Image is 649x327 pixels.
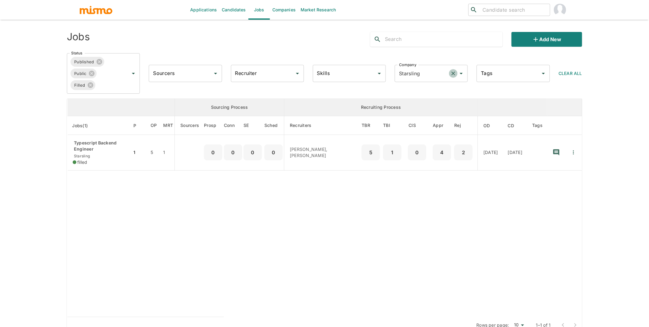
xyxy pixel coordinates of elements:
button: Quick Actions [567,146,580,159]
p: 2 [457,148,470,157]
span: P [133,122,144,129]
p: 0 [246,148,259,157]
th: Prospects [204,116,224,135]
button: Open [539,69,548,78]
div: Public [71,69,97,78]
p: 4 [435,148,449,157]
button: Open [293,69,302,78]
label: Company [399,62,417,67]
span: filled [77,159,87,165]
p: 0 [267,148,280,157]
p: Typescript Backend Engineer [73,140,127,152]
button: Add new [512,32,582,47]
th: Created At [503,116,528,135]
td: [DATE] [478,135,503,171]
th: Market Research Total [162,116,175,135]
button: Open [457,69,466,78]
button: Clear [449,69,458,78]
button: Open [211,69,220,78]
th: Approved [431,116,453,135]
th: Sent Emails [242,116,263,135]
th: To Be Interviewed [382,116,403,135]
th: Onboarding Date [478,116,503,135]
button: recent-notes [549,145,564,160]
button: Open [375,69,384,78]
td: [DATE] [503,135,528,171]
span: Public [71,70,90,77]
th: Rejected [453,116,478,135]
td: 5 [146,135,162,171]
th: Recruiters [284,116,360,135]
p: 0 [206,148,220,157]
p: [PERSON_NAME], [PERSON_NAME] [290,146,355,159]
img: logo [79,5,113,14]
th: Connections [224,116,242,135]
span: Jobs(1) [72,122,96,129]
span: Filled [71,82,89,89]
button: search [370,32,385,47]
th: Sched [263,116,284,135]
span: CD [508,122,522,129]
span: Published [71,58,98,65]
span: Starsling [73,154,90,158]
th: To Be Reviewed [360,116,382,135]
td: 1 [162,135,175,171]
span: Clear All [559,71,582,76]
input: Candidate search [480,6,547,14]
th: Open Positions [146,116,162,135]
button: Open [129,69,138,78]
th: Tags [527,116,547,135]
p: 1 [386,148,399,157]
div: Filled [71,80,95,90]
th: Recruiting Process [284,99,478,116]
p: 0 [410,148,424,157]
th: Priority [132,116,146,135]
th: Sourcers [175,116,204,135]
span: OD [483,122,498,129]
p: 5 [364,148,378,157]
p: 0 [226,148,240,157]
label: Status [71,50,82,56]
img: Carmen Vilachá [554,4,566,16]
table: enhanced table [67,99,582,317]
td: 1 [132,135,146,171]
div: Published [71,57,104,67]
th: Client Interview Scheduled [403,116,431,135]
input: Search [385,34,503,44]
th: Sourcing Process [175,99,284,116]
h4: Jobs [67,31,90,43]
